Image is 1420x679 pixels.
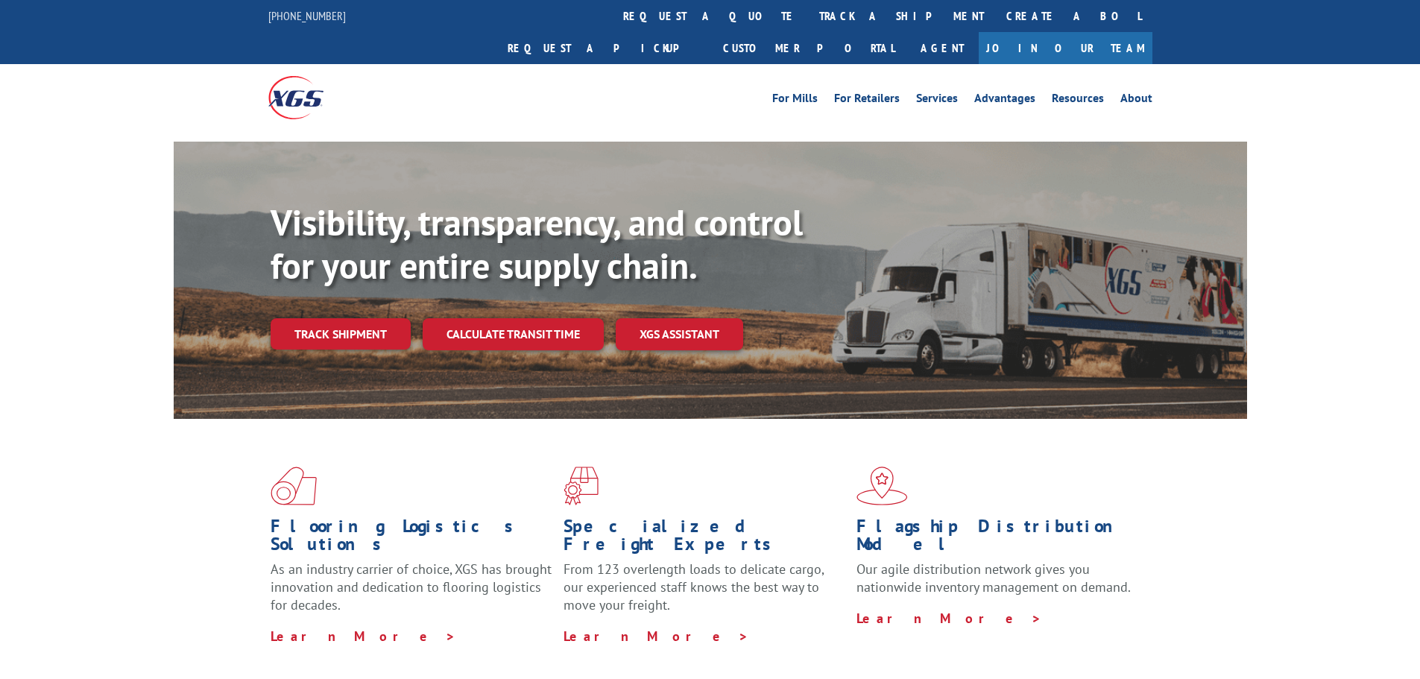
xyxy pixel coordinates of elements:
a: About [1120,92,1152,109]
a: XGS ASSISTANT [616,318,743,350]
a: Agent [906,32,979,64]
a: For Mills [772,92,818,109]
b: Visibility, transparency, and control for your entire supply chain. [271,199,803,288]
h1: Specialized Freight Experts [564,517,845,560]
a: Join Our Team [979,32,1152,64]
img: xgs-icon-focused-on-flooring-red [564,467,599,505]
a: Learn More > [271,628,456,645]
a: Calculate transit time [423,318,604,350]
a: For Retailers [834,92,900,109]
p: From 123 overlength loads to delicate cargo, our experienced staff knows the best way to move you... [564,560,845,627]
a: Learn More > [856,610,1042,627]
h1: Flooring Logistics Solutions [271,517,552,560]
a: Advantages [974,92,1035,109]
h1: Flagship Distribution Model [856,517,1138,560]
a: Resources [1052,92,1104,109]
a: Track shipment [271,318,411,350]
span: Our agile distribution network gives you nationwide inventory management on demand. [856,560,1131,596]
a: Learn More > [564,628,749,645]
img: xgs-icon-flagship-distribution-model-red [856,467,908,505]
a: Customer Portal [712,32,906,64]
a: [PHONE_NUMBER] [268,8,346,23]
a: Services [916,92,958,109]
img: xgs-icon-total-supply-chain-intelligence-red [271,467,317,505]
a: Request a pickup [496,32,712,64]
span: As an industry carrier of choice, XGS has brought innovation and dedication to flooring logistics... [271,560,552,613]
